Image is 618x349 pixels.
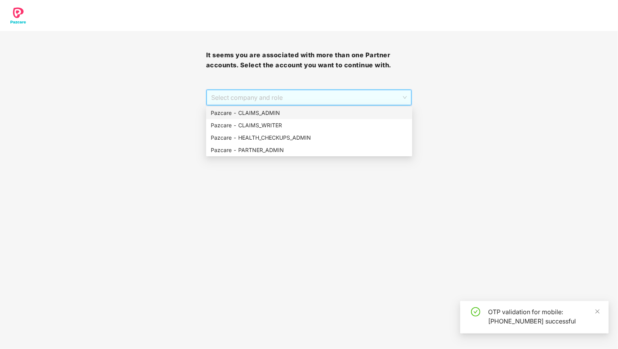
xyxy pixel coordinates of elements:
[211,133,408,142] div: Pazcare - HEALTH_CHECKUPS_ADMIN
[206,50,412,70] h3: It seems you are associated with more than one Partner accounts. Select the account you want to c...
[595,309,600,314] span: close
[206,107,412,119] div: Pazcare - CLAIMS_ADMIN
[488,307,599,326] div: OTP validation for mobile: [PHONE_NUMBER] successful
[211,146,408,154] div: Pazcare - PARTNER_ADMIN
[206,119,412,132] div: Pazcare - CLAIMS_WRITER
[211,90,407,105] span: Select company and role
[471,307,480,316] span: check-circle
[206,132,412,144] div: Pazcare - HEALTH_CHECKUPS_ADMIN
[211,121,408,130] div: Pazcare - CLAIMS_WRITER
[211,109,408,117] div: Pazcare - CLAIMS_ADMIN
[206,144,412,156] div: Pazcare - PARTNER_ADMIN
